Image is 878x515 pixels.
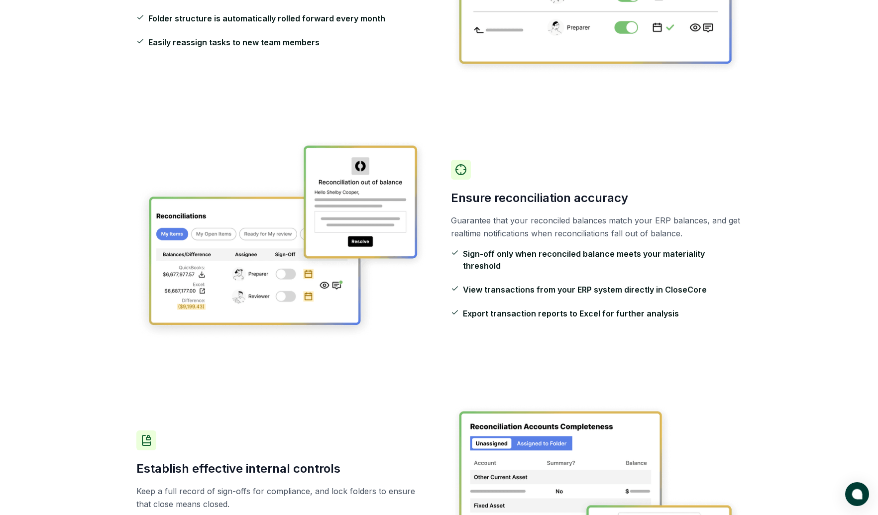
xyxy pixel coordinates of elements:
span: View transactions from your ERP system directly in CloseCore [463,284,707,296]
img: Ensure reconciliation accuracy [136,138,427,340]
p: Keep a full record of sign-offs for compliance, and lock folders to ensure that close means closed. [136,485,427,511]
span: Export transaction reports to Excel for further analysis [463,308,679,319]
span: Sign-off only when reconciled balance meets your materiality threshold [463,248,742,272]
span: Folder structure is automatically rolled forward every month [148,12,385,24]
p: Guarantee that your reconciled balances match your ERP balances, and get realtime notifications w... [451,214,742,240]
h3: Establish effective internal controls [136,461,427,477]
button: atlas-launcher [845,482,869,506]
h3: Ensure reconciliation accuracy [451,190,742,206]
span: Easily reassign tasks to new team members [148,36,320,48]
